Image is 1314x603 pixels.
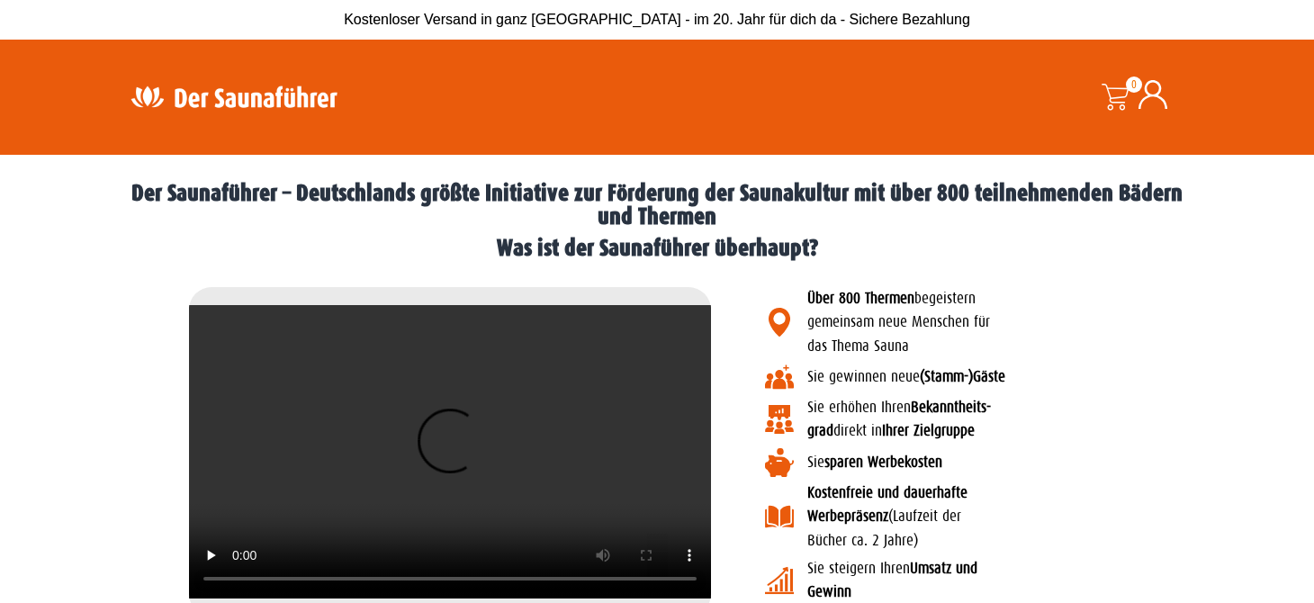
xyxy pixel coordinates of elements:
[920,368,1005,385] b: (Stamm-)Gäste
[126,237,1188,260] h2: Was ist der Saunaführer überhaupt?
[344,12,970,27] span: Kostenloser Versand in ganz [GEOGRAPHIC_DATA] - im 20. Jahr für dich da - Sichere Bezahlung
[807,287,1260,358] p: begeistern gemeinsam neue Menschen für das Thema Sauna
[824,454,942,471] b: sparen Werbekosten
[126,182,1188,228] h2: Der Saunaführer – Deutschlands größte Initiative zur Förderung der Saunakultur mit über 800 teiln...
[807,396,1260,444] p: Sie erhöhen Ihren direkt in
[807,484,967,525] b: Kostenfreie und dauerhafte Werbepräsenz
[1126,76,1142,93] span: 0
[807,290,914,307] b: Über 800 Thermen
[807,481,1260,553] p: (Laufzeit der Bücher ca. 2 Jahre)
[807,451,1260,474] p: Sie
[807,365,1260,389] p: Sie gewinnen neue
[882,422,975,439] b: Ihrer Zielgruppe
